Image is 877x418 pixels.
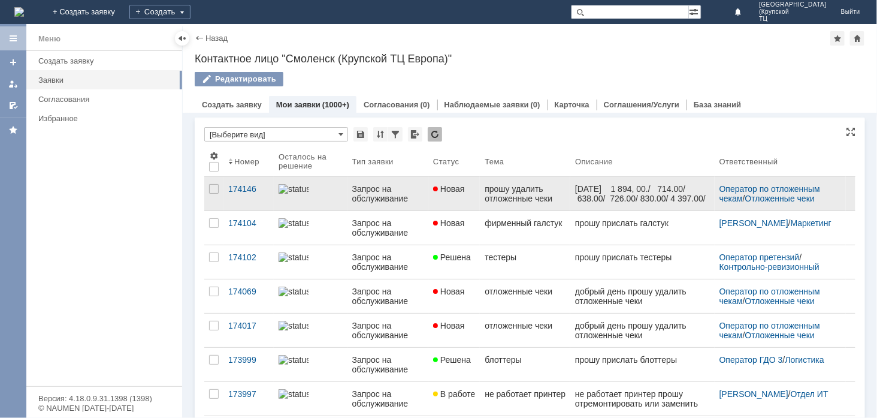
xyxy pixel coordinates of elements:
div: отложенные чеки [485,321,565,330]
div: Запрос на обслуживание [352,184,424,203]
img: statusbar-100 (1).png [279,389,309,399]
div: / [719,252,841,272]
div: Тип заявки [352,157,394,166]
a: Оператор ГДО 3 [719,355,783,365]
div: Меню [38,32,61,46]
div: Контактное лицо "Смоленск (Крупской ТЦ Европа)" [195,53,865,65]
a: Отложенные чеки [745,296,815,306]
a: Решена [428,348,480,381]
div: блоттеры [485,355,565,365]
a: В работе [428,382,480,416]
div: / [719,355,841,365]
div: На всю страницу [846,127,855,137]
a: Логистика [785,355,824,365]
a: Новая [428,314,480,347]
span: Решена [433,252,471,262]
div: / [719,321,841,340]
a: Отложенные чеки [745,194,815,203]
div: Ответственный [719,157,778,166]
a: Назад [205,34,228,43]
a: statusbar-100 (1).png [274,382,347,416]
div: отложенные чеки [485,287,565,296]
div: Фильтрация... [388,127,403,142]
img: statusbar-100 (1).png [279,184,309,194]
div: Согласования [38,95,175,104]
a: Оператор по отложенным чекам [719,321,822,340]
div: не работает принтер [485,389,565,399]
a: прошу удалить отложенные чеки [480,177,570,210]
div: Обновлять список [428,127,442,142]
a: Оператор по отложенным чекам [719,184,822,203]
span: Решена [433,355,471,365]
span: ТЦ [759,16,827,23]
span: В работе [433,389,475,399]
a: statusbar-100 (1).png [274,279,347,313]
span: Новая [433,218,465,228]
div: тестеры [485,252,565,262]
img: statusbar-100 (1).png [279,252,309,262]
a: Отложенные чеки [745,330,815,340]
div: Запрос на обслуживание [352,287,424,306]
img: statusbar-100 (1).png [279,218,309,228]
div: Номер [234,157,259,166]
a: Новая [428,279,480,313]
div: Добавить в избранное [830,31,845,46]
a: Запрос на обслуживание [347,211,428,245]
div: (0) [421,100,430,109]
div: Сохранить вид [353,127,368,142]
a: 174102 [223,245,274,279]
a: [PERSON_NAME] [719,218,788,228]
div: Запрос на обслуживание [352,389,424,408]
a: Мои согласования [4,96,23,115]
div: 174146 [228,184,269,194]
a: блоттеры [480,348,570,381]
a: 174017 [223,314,274,347]
a: Соглашения/Услуги [604,100,679,109]
a: Заявки [34,71,180,89]
div: / [719,287,841,306]
div: (1000+) [322,100,349,109]
a: Создать заявку [202,100,262,109]
div: / [719,184,841,203]
a: тестеры [480,245,570,279]
div: © NAUMEN [DATE]-[DATE] [38,404,170,412]
a: Запрос на обслуживание [347,245,428,279]
div: Осталось на решение [279,152,333,170]
a: 173999 [223,348,274,381]
span: Настройки [209,151,219,161]
span: Новая [433,287,465,296]
img: logo [14,7,24,17]
div: 174069 [228,287,269,296]
th: Тема [480,146,570,177]
span: Новая [433,184,465,194]
a: Согласования [34,90,180,109]
div: Описание [575,157,613,166]
div: / [719,389,841,399]
a: statusbar-100 (1).png [274,245,347,279]
div: Запрос на обслуживание [352,321,424,340]
div: 173999 [228,355,269,365]
a: Решена [428,245,480,279]
a: Запрос на обслуживание [347,314,428,347]
a: [PERSON_NAME] [719,389,788,399]
a: Отдел ИТ [791,389,828,399]
a: Наблюдаемые заявки [444,100,529,109]
div: Скрыть меню [175,31,189,46]
div: Создать заявку [38,56,175,65]
a: не работает принтер [480,382,570,416]
div: Избранное [38,114,162,123]
a: Новая [428,211,480,245]
a: Создать заявку [34,52,180,70]
a: 173997 [223,382,274,416]
div: Заявки [38,76,175,85]
a: Контрольно-ревизионный отдел [719,262,822,281]
span: (Крупской [759,8,827,16]
a: Карточка [555,100,589,109]
div: Создать [129,5,190,19]
a: Запрос на обслуживание [347,348,428,381]
a: Мои заявки [276,100,320,109]
a: statusbar-100 (1).png [274,177,347,210]
div: фирменный галстук [485,218,565,228]
a: Оператор по отложенным чекам [719,287,822,306]
span: [GEOGRAPHIC_DATA] [759,1,827,8]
